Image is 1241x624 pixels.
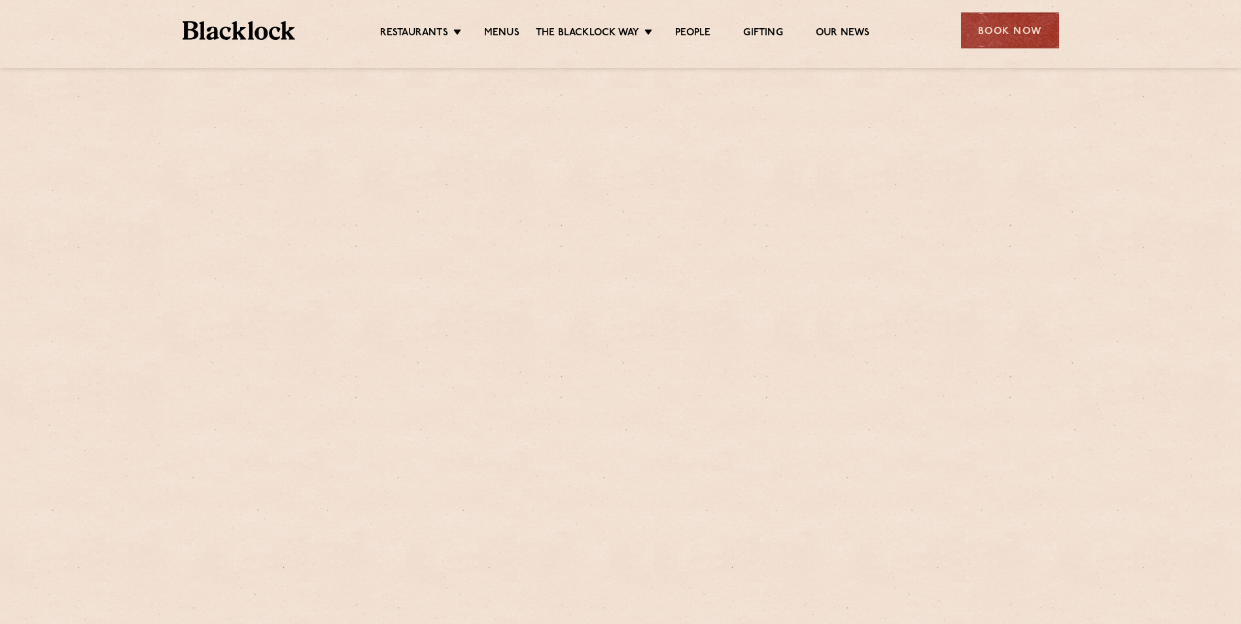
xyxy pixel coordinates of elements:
a: Restaurants [380,27,448,41]
a: Menus [484,27,519,41]
a: Our News [816,27,870,41]
a: The Blacklock Way [536,27,639,41]
img: BL_Textured_Logo-footer-cropped.svg [183,21,296,40]
a: People [675,27,710,41]
a: Gifting [743,27,782,41]
div: Book Now [961,12,1059,48]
